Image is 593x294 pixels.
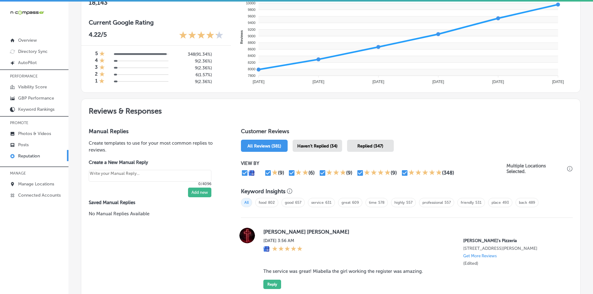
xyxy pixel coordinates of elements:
[313,80,324,84] tspan: [DATE]
[248,74,255,77] tspan: 7800
[246,1,256,5] tspan: 10000
[89,140,221,153] p: Create templates to use for your most common replies to reviews.
[492,80,504,84] tspan: [DATE]
[461,200,474,205] a: friendly
[18,181,54,187] p: Manage Locations
[346,170,352,176] div: (9)
[475,200,482,205] a: 531
[463,254,497,258] p: Get More Reviews
[268,200,275,205] a: 802
[519,200,527,205] a: back
[95,78,97,85] h4: 1
[278,170,284,176] div: (9)
[248,21,255,25] tspan: 9400
[173,79,212,84] h5: 9 ( 2.36% )
[263,229,563,235] label: [PERSON_NAME] [PERSON_NAME]
[247,143,281,149] span: All Reviews (381)
[285,200,294,205] a: good
[248,14,255,18] tspan: 9600
[18,131,51,136] p: Photos & Videos
[295,200,301,205] a: 657
[463,238,563,243] p: Serafina's Pizzeria
[18,142,29,147] p: Posts
[89,182,211,186] p: 0/4096
[442,170,454,176] div: (348)
[179,31,224,40] div: 4.22 Stars
[297,143,337,149] span: Haven't Replied (34)
[357,143,383,149] span: Replied (347)
[173,72,212,77] h5: 6 ( 1.57% )
[18,84,47,90] p: Visibility Score
[95,58,98,64] h4: 4
[248,41,255,44] tspan: 8800
[272,169,278,177] div: 1 Star
[253,80,265,84] tspan: [DATE]
[432,80,444,84] tspan: [DATE]
[364,169,391,177] div: 4 Stars
[248,34,255,38] tspan: 9000
[18,153,40,159] p: Reputation
[259,200,266,205] a: food
[188,188,211,197] button: Add new
[89,200,221,205] label: Saved Manual Replies
[378,200,384,205] a: 578
[99,64,105,71] div: 1 Star
[18,193,61,198] p: Connected Accounts
[18,38,37,43] p: Overview
[406,200,412,205] a: 557
[18,96,54,101] p: GBP Performance
[240,30,243,44] text: Reviews
[295,169,308,177] div: 2 Stars
[18,107,54,112] p: Keyword Rankings
[173,58,212,64] h5: 9 ( 2.36% )
[95,64,98,71] h4: 3
[81,99,580,120] h2: Reviews & Responses
[99,51,105,58] div: 1 Star
[10,10,44,16] img: 660ab0bf-5cc7-4cb8-ba1c-48b5ae0f18e60NCTV_CLogo_TV_Black_-500x88.png
[89,128,221,135] h3: Manual Replies
[408,169,442,177] div: 5 Stars
[95,51,98,58] h4: 5
[89,31,107,40] p: 4.22 /5
[492,200,501,205] a: place
[241,161,506,166] p: VIEW BY
[311,200,324,205] a: service
[248,54,255,58] tspan: 8400
[502,200,509,205] a: 493
[529,200,535,205] a: 489
[263,268,563,274] blockquote: The service was great! Miabella the girl working the register was amazing.
[241,128,573,137] h1: Customer Reviews
[18,60,37,65] p: AutoPilot
[248,8,255,12] tspan: 9800
[272,246,303,253] div: 5 Stars
[248,61,255,64] tspan: 8200
[248,28,255,31] tspan: 9200
[99,71,105,78] div: 1 Star
[173,65,212,71] h5: 9 ( 2.36% )
[352,200,359,205] a: 609
[308,170,315,176] div: (6)
[369,200,377,205] a: time
[263,238,303,243] label: [DATE] 3:56 AM
[422,200,443,205] a: professional
[18,49,48,54] p: Directory Sync
[248,67,255,71] tspan: 8000
[173,52,212,57] h5: 348 ( 91.34% )
[89,19,224,26] h3: Current Google Rating
[89,170,211,182] textarea: Create your Quick Reply
[463,261,478,266] label: (Edited)
[506,163,566,174] p: Multiple Locations Selected.
[99,78,105,85] div: 1 Star
[391,170,397,176] div: (9)
[341,200,351,205] a: great
[89,160,211,165] label: Create a New Manual Reply
[372,80,384,84] tspan: [DATE]
[463,246,563,251] p: 4125 Race Track Road
[89,210,221,217] p: No Manual Replies Available
[263,280,281,289] button: Reply
[99,58,105,64] div: 1 Star
[248,47,255,51] tspan: 8600
[445,200,451,205] a: 557
[241,188,285,195] h3: Keyword Insights
[552,80,564,84] tspan: [DATE]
